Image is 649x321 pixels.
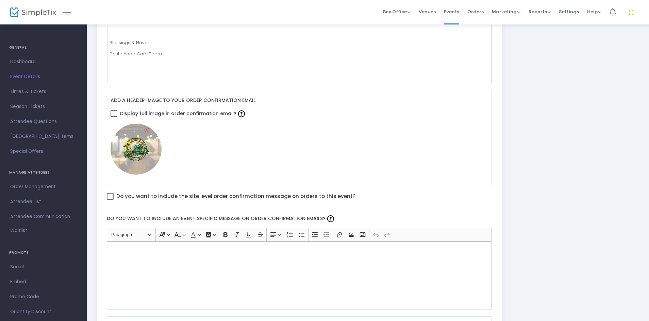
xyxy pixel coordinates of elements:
[107,15,492,83] div: Rich Text Editor, main
[10,117,77,126] span: Attendee Questions
[10,307,77,316] span: Quantity Discount
[383,8,411,15] span: Box Office
[107,242,492,309] div: Rich Text Editor, main
[444,3,459,20] span: Events
[10,87,77,96] span: Times & Tickets
[108,229,154,240] button: Paragraph
[529,8,551,15] span: Reports
[111,124,162,175] img: FinalLogomockup.jpg
[10,72,77,81] span: Event Details
[587,8,601,15] span: Help
[10,212,77,221] span: Attendee Communication
[9,166,78,179] h4: MANAGE ATTENDEES
[10,197,77,206] span: Attendee List
[111,231,147,239] span: Paragraph
[10,227,27,234] span: Waitlist
[238,110,245,117] img: question-mark
[559,3,579,20] span: Settings
[10,292,77,301] span: Promo Code
[10,263,77,271] span: Social
[327,215,334,222] img: question-mark
[110,39,489,46] p: Blessings & Flavors,
[10,182,77,191] span: Order Management
[9,41,78,54] h4: GENERAL
[10,57,77,66] span: Dashboard
[492,8,520,15] span: Marketing
[10,278,77,286] span: Embed
[10,147,77,156] span: Special Offers
[120,108,247,119] span: Display full image in order confirmation email?
[10,132,77,141] span: [GEOGRAPHIC_DATA] Items
[110,51,489,57] p: Fiesta Yaad Café Team
[116,192,355,201] span: Do you want to include the site level order confirmation message on orders to this event?
[111,94,255,108] label: Add a header image to your order confirmation email
[107,228,492,242] div: Editor toolbar
[419,3,436,20] span: Venues
[103,210,495,228] label: Do you want to include an event specific message on order confirmation emails?
[467,3,484,20] span: Orders
[9,246,78,260] h4: PROMOTE
[10,102,77,111] span: Season Tickets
